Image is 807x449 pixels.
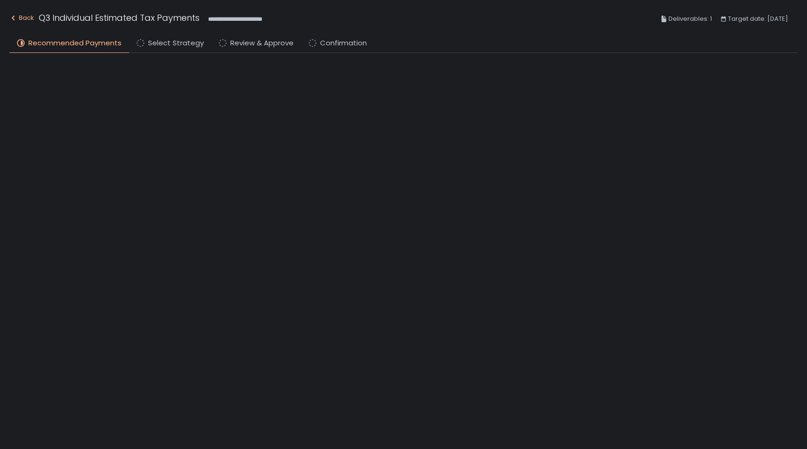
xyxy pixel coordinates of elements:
[668,13,712,25] span: Deliverables: 1
[28,38,121,49] span: Recommended Payments
[320,38,367,49] span: Confirmation
[230,38,294,49] span: Review & Approve
[39,11,200,24] h1: Q3 Individual Estimated Tax Payments
[728,13,788,25] span: Target date: [DATE]
[9,11,34,27] button: Back
[148,38,204,49] span: Select Strategy
[9,12,34,24] div: Back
